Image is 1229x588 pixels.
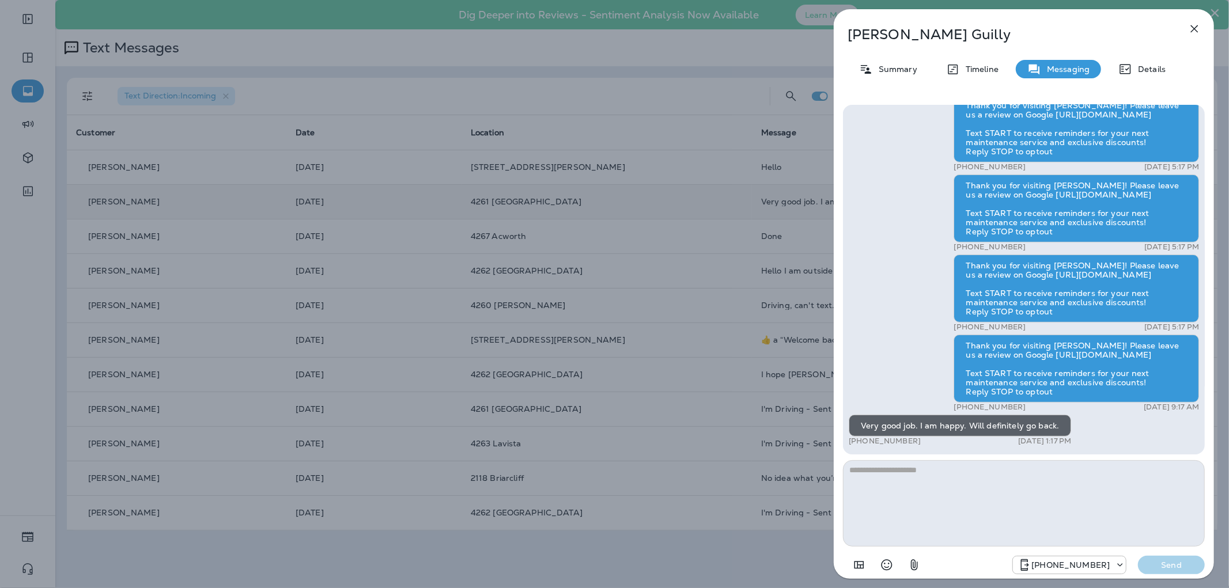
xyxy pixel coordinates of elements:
button: Select an emoji [875,553,898,576]
div: Thank you for visiting [PERSON_NAME]! Please leave us a review on Google [URL][DOMAIN_NAME] Text ... [954,174,1199,242]
div: +1 (470) 480-0229 [1013,558,1126,572]
p: [DATE] 5:17 PM [1144,242,1199,252]
div: Very good job. I am happy. Will definitely go back. [849,415,1071,437]
p: [PHONE_NUMBER] [954,162,1026,172]
p: [PERSON_NAME] Guilly [848,26,1162,43]
p: [DATE] 5:17 PM [1144,162,1199,172]
p: Timeline [960,65,999,74]
div: Thank you for visiting [PERSON_NAME]! Please leave us a review on Google [URL][DOMAIN_NAME] Text ... [954,335,1199,403]
p: [PHONE_NUMBER] [1031,560,1110,570]
p: Messaging [1041,65,1090,74]
button: Add in a premade template [848,553,871,576]
p: [DATE] 9:17 AM [1144,403,1199,412]
p: Details [1132,65,1166,74]
p: [PHONE_NUMBER] [954,242,1026,252]
div: Thank you for visiting [PERSON_NAME]! Please leave us a review on Google [URL][DOMAIN_NAME] Text ... [954,94,1199,162]
p: [DATE] 1:17 PM [1018,437,1071,446]
p: [PHONE_NUMBER] [849,437,921,446]
div: Thank you for visiting [PERSON_NAME]! Please leave us a review on Google [URL][DOMAIN_NAME] Text ... [954,255,1199,323]
p: [PHONE_NUMBER] [954,323,1026,332]
p: Summary [873,65,917,74]
p: [DATE] 5:17 PM [1144,323,1199,332]
p: [PHONE_NUMBER] [954,403,1026,412]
